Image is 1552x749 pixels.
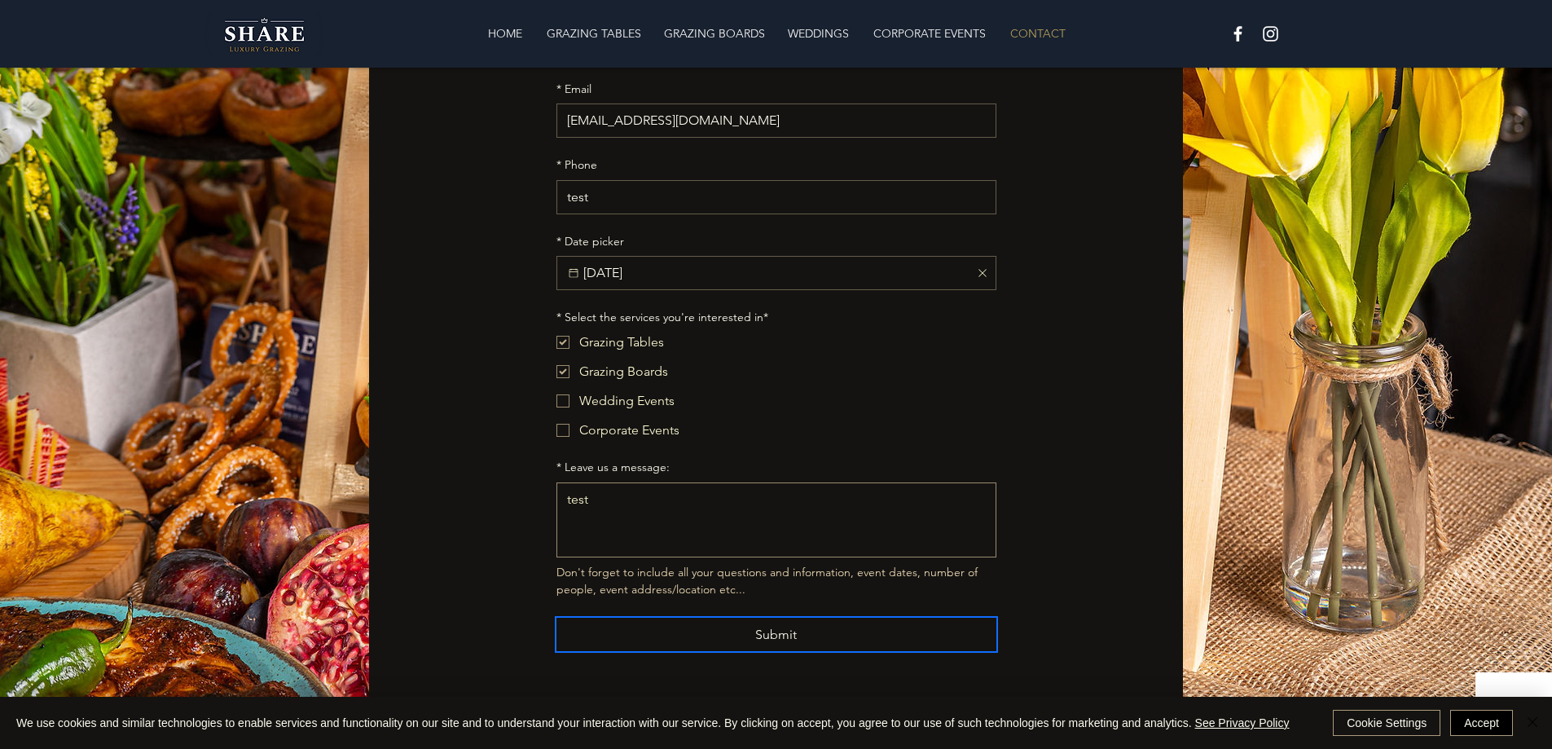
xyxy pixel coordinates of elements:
nav: Site [378,17,1175,50]
button: Accept [1450,710,1513,736]
label: Email [556,82,591,98]
p: GRAZING BOARDS [656,17,773,50]
span: We use cookies and similar technologies to enable services and functionality on our site and to u... [16,716,1289,730]
a: HOME [475,17,534,50]
span: Don't forget to include all your questions and information, event dates, number of people, event ... [556,565,981,597]
p: CONTACT [1002,17,1074,50]
a: GRAZING TABLES [534,17,652,50]
p: GRAZING TABLES [539,17,649,50]
p: WEDDINGS [780,17,857,50]
textarea: Leave us a message: [557,490,996,550]
div: Corporate Events [579,421,679,440]
a: CORPORATE EVENTS [861,17,998,50]
a: WEDDINGS [776,17,861,50]
label: Phone [556,157,597,174]
p: CORPORATE EVENTS [865,17,994,50]
button: Close [1523,710,1542,736]
input: Phone [557,181,986,214]
div: Wedding Events [579,391,675,411]
button: Cookie Settings [1333,710,1440,736]
iframe: Wix Chat [1475,672,1552,749]
p: HOME [480,17,530,50]
label: Date picker [556,234,624,250]
div: Select the services you're interested in* [556,310,768,326]
input: Email [557,104,986,137]
button: Submit [556,618,996,651]
label: Leave us a message: [556,460,670,476]
button: 2025-08-28 Date picker Clear [976,267,989,280]
form: Main Form [556,5,996,651]
div: Grazing Boards [579,362,668,381]
img: Share Luxury Grazing Logo.png [205,11,323,57]
img: Close [1523,712,1542,732]
span: Submit [755,627,797,642]
img: White Instagram Icon [1260,24,1281,44]
a: CONTACT [998,17,1077,50]
a: GRAZING BOARDS [652,17,776,50]
div: Grazing Tables [579,333,664,352]
button: 2025-08-28 Date picker [567,267,580,280]
img: White Facebook Icon [1228,24,1248,44]
ul: Social Bar [1228,24,1281,44]
a: See Privacy Policy [1195,716,1290,729]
